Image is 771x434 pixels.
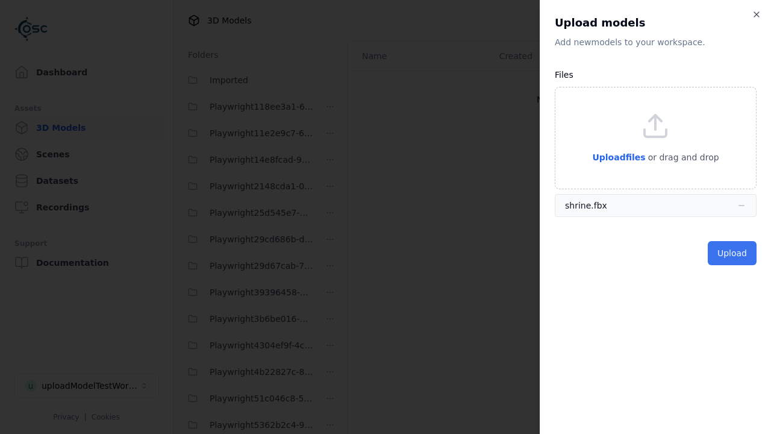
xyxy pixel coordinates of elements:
[646,150,719,165] p: or drag and drop
[708,241,757,265] button: Upload
[555,70,573,80] label: Files
[555,36,757,48] p: Add new model s to your workspace.
[555,14,757,31] h2: Upload models
[565,200,607,212] div: shrine.fbx
[592,153,645,162] span: Upload files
